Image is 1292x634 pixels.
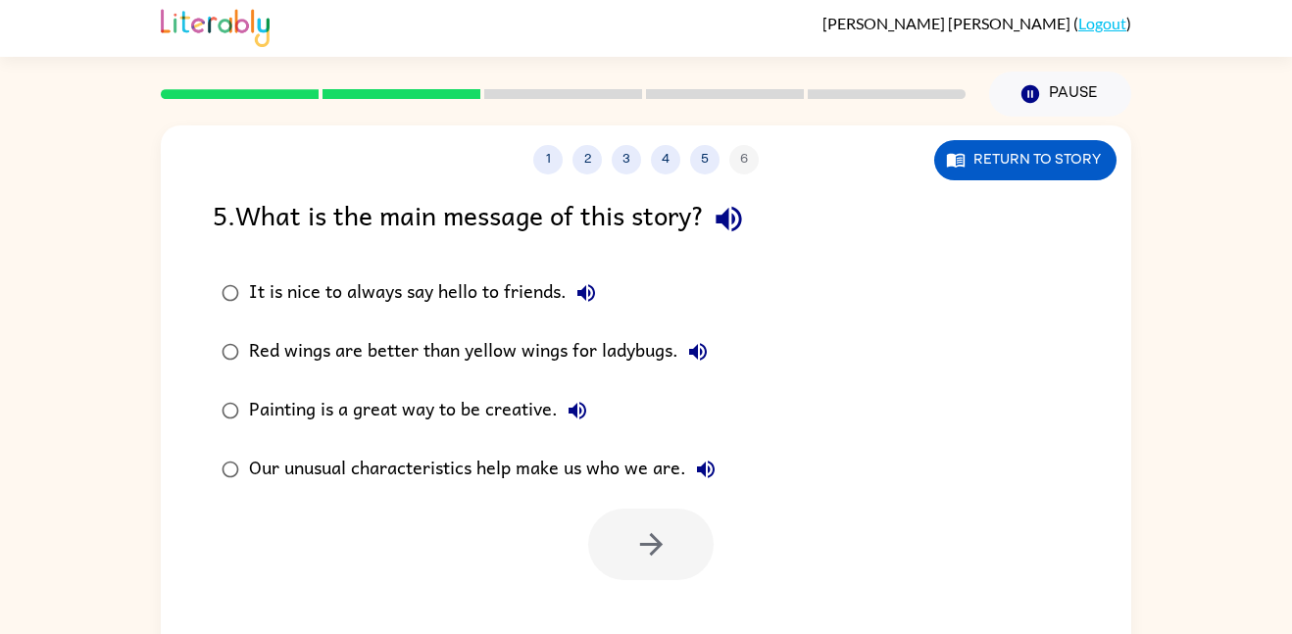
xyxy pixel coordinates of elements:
[934,140,1117,180] button: Return to story
[249,273,606,313] div: It is nice to always say hello to friends.
[161,4,270,47] img: Literably
[533,145,563,174] button: 1
[1078,14,1126,32] a: Logout
[612,145,641,174] button: 3
[989,72,1131,117] button: Pause
[651,145,680,174] button: 4
[249,450,725,489] div: Our unusual characteristics help make us who we are.
[572,145,602,174] button: 2
[678,332,718,371] button: Red wings are better than yellow wings for ladybugs.
[558,391,597,430] button: Painting is a great way to be creative.
[249,391,597,430] div: Painting is a great way to be creative.
[686,450,725,489] button: Our unusual characteristics help make us who we are.
[567,273,606,313] button: It is nice to always say hello to friends.
[690,145,720,174] button: 5
[249,332,718,371] div: Red wings are better than yellow wings for ladybugs.
[822,14,1073,32] span: [PERSON_NAME] [PERSON_NAME]
[213,194,1079,244] div: 5 . What is the main message of this story?
[822,14,1131,32] div: ( )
